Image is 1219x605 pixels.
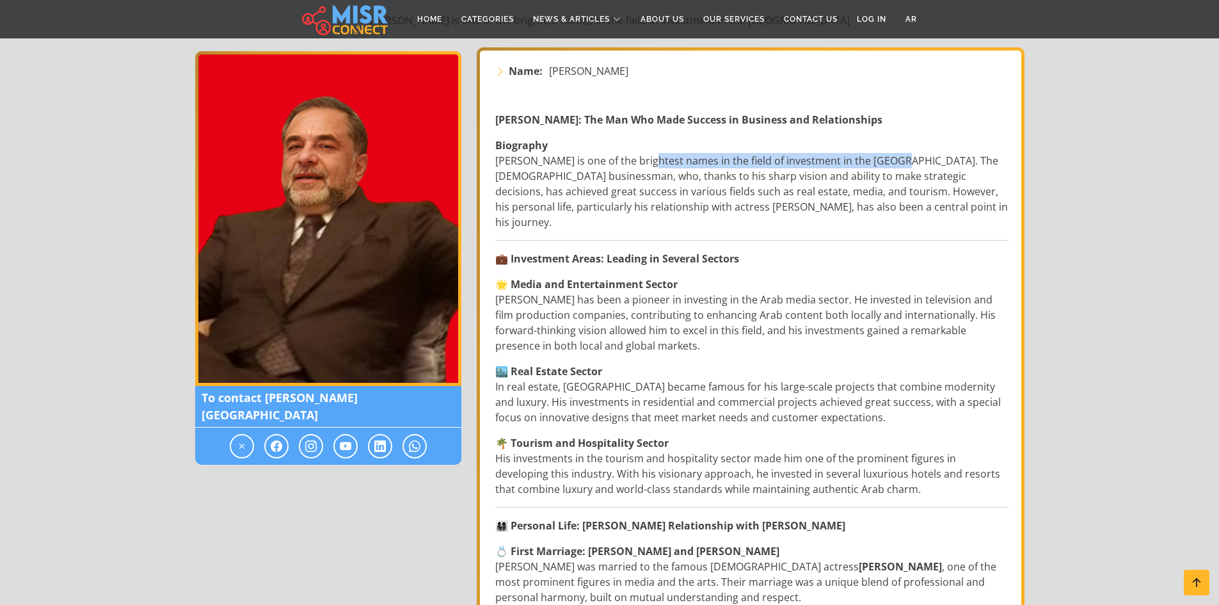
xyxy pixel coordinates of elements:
a: AR [896,7,927,31]
p: [PERSON_NAME] has been a pioneer in investing in the Arab media sector. He invested in television... [495,277,1008,353]
span: To contact [PERSON_NAME][GEOGRAPHIC_DATA] [195,386,461,428]
a: About Us [631,7,694,31]
a: News & Articles [523,7,631,31]
strong: 💼 Investment Areas: Leading in Several Sectors [495,252,739,266]
strong: 🌟 Media and Entertainment Sector [495,277,678,291]
img: Alaa Al-Khawaja [195,51,461,386]
strong: 🏙️ Real Estate Sector [495,364,602,378]
p: His investments in the tourism and hospitality sector made him one of the prominent figures in de... [495,435,1008,497]
strong: 🌴 Tourism and Hospitality Sector [495,436,669,450]
strong: 💍 First Marriage: [PERSON_NAME] and [PERSON_NAME] [495,544,779,558]
img: main.misr_connect [302,3,388,35]
strong: Name: [509,63,543,79]
a: Categories [452,7,523,31]
strong: [PERSON_NAME] [859,560,942,574]
a: Home [408,7,452,31]
span: News & Articles [533,13,610,25]
a: Our Services [694,7,774,31]
p: In real estate, [GEOGRAPHIC_DATA] became famous for his large-scale projects that combine moderni... [495,364,1008,425]
strong: 👨‍👩‍👧‍👦 Personal Life: [PERSON_NAME] Relationship with [PERSON_NAME] [495,519,845,533]
p: [PERSON_NAME] is one of the brightest names in the field of investment in the [GEOGRAPHIC_DATA]. ... [495,138,1008,230]
span: [PERSON_NAME] [549,63,628,79]
a: Log in [847,7,896,31]
strong: [PERSON_NAME]: The Man Who Made Success in Business and Relationships [495,113,882,127]
a: Contact Us [774,7,847,31]
strong: Biography [495,138,548,152]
